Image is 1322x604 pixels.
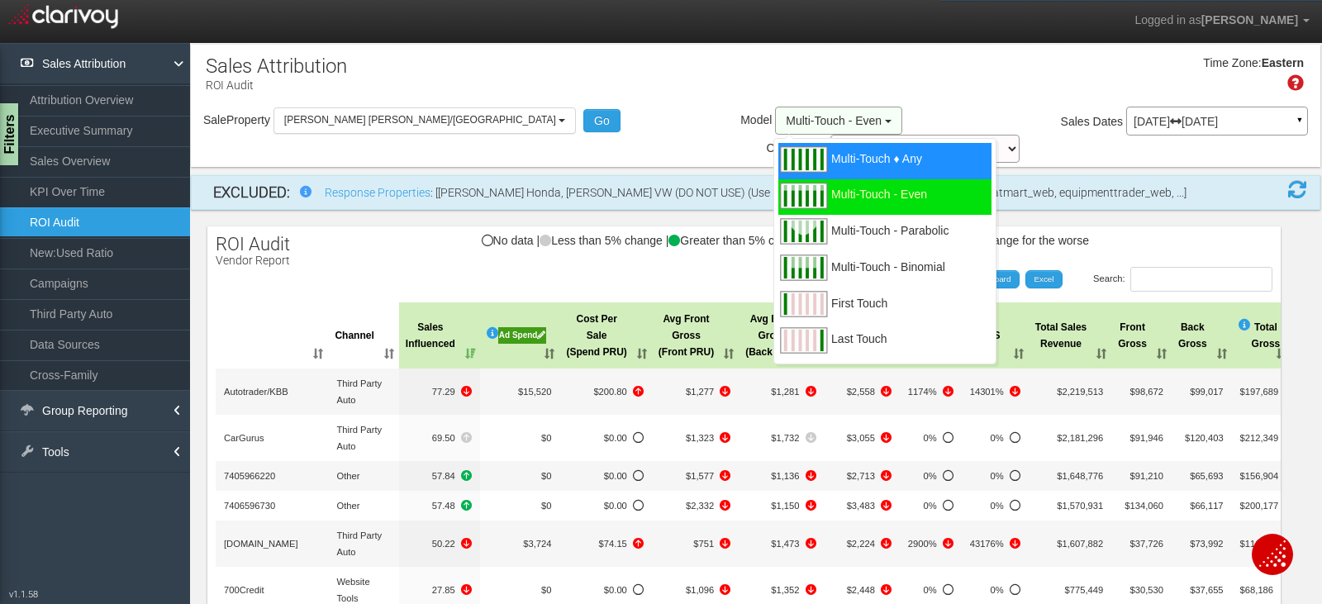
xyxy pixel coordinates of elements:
[523,539,551,549] span: $3,724
[970,497,1020,514] span: No Data to compare%
[778,324,828,357] img: lasttouch.svg
[908,497,953,514] span: No Data to compare%
[970,430,1020,446] span: No Data to compare%
[833,497,892,514] span: -835
[833,383,892,400] span: -923
[568,582,643,598] span: No Data to compare
[216,254,290,267] p: Vendor Report
[778,251,828,284] img: multitouchbinomial.svg
[908,430,953,446] span: No Data to compare%
[660,430,730,446] span: -720
[1197,55,1261,72] div: Time Zone:
[747,535,816,552] span: -75
[407,383,472,400] span: -6.16
[336,425,382,451] span: Third Party Auto
[216,302,328,369] th: : activate to sort column ascending
[1185,433,1224,443] span: $120,403
[831,339,887,359] span: Last Touch
[660,383,730,400] span: -390
[831,159,922,179] span: Multi-Touch ♦ Any
[325,185,1220,200] h2: ,
[1093,115,1124,128] span: Dates
[224,501,275,511] span: 7406596730
[1129,433,1163,443] span: $91,946
[1240,539,1279,549] span: $111,718
[328,302,398,369] th: Channel: activate to sort column ascending
[1065,585,1104,595] span: $775,449
[224,539,298,549] span: [DOMAIN_NAME]
[1292,111,1307,137] a: ▼
[786,114,882,127] span: Multi-Touch - Even
[1061,115,1090,128] span: Sales
[1057,501,1103,511] span: $1,570,931
[1232,302,1292,369] th: <i style="position:absolute;font-size:14px;z-index:100;color:#2f9fe0" tooltip="" data-toggle="pop...
[970,582,1020,598] span: No Data to compare%
[1190,471,1223,481] span: $65,693
[831,194,927,215] span: Multi-Touch - Even
[1262,55,1304,72] div: Eastern
[224,433,264,443] span: CarGurus
[206,72,347,93] p: ROI Audit
[778,143,828,176] img: multitouchany.svg
[908,582,953,598] span: No Data to compare%
[1134,116,1301,127] p: [DATE] [DATE]
[652,302,739,369] th: Avg FrontGross (Front PRU): activate to sort column ascending
[660,535,730,552] span: -1447
[224,387,288,397] span: Autotrader/KBB
[778,179,828,212] img: multitoucheven.svg
[833,430,892,446] span: -767
[970,535,1020,552] span: -2991%
[1252,319,1281,352] span: Total Gross
[1129,471,1163,481] span: $91,210
[908,383,953,400] span: -598%
[1190,387,1223,397] span: $99,017
[568,430,643,446] span: No Data to compare
[498,327,547,344] div: Ad Spend
[1057,387,1103,397] span: $2,219,513
[407,430,472,446] span: +1.63
[213,183,290,201] strong: EXCLUDED:
[1129,387,1163,397] span: $98,672
[407,497,472,514] span: +19.15
[224,471,275,481] span: 7405966220
[970,383,1020,400] span: -785%
[1093,267,1272,292] label: Search:
[833,468,892,484] span: -1280
[660,582,730,598] span: -100
[1190,501,1223,511] span: $66,117
[568,468,643,484] span: No Data to compare
[833,582,892,598] span: -726
[1034,274,1053,283] span: Excel
[336,471,359,481] span: Other
[336,501,359,511] span: Other
[541,501,551,511] span: $0
[660,497,730,514] span: -256
[833,535,892,552] span: -1522
[518,387,551,397] span: $15,520
[336,378,382,405] span: Third Party Auto
[739,302,824,369] th: Avg BackGross (Back PRU): activate to sort column ascending
[568,535,643,552] span: +6.07
[430,186,885,199] span: : [[PERSON_NAME] Honda, [PERSON_NAME] VW (DO NOT USE) (Use Property ID 48840), ...]
[407,582,472,598] span: -24.88
[1129,539,1163,549] span: $37,726
[908,535,953,552] span: -2503%
[1240,501,1279,511] span: $200,177
[1122,1,1322,40] a: Logged in as[PERSON_NAME]
[568,497,643,514] span: No Data to compare
[778,215,828,248] img: multitouchparabolic.svg
[1190,585,1223,595] span: $37,655
[747,383,816,400] span: -533
[972,186,1186,199] span: : [boatmart_web, equipmenttrader_web, ...]
[775,107,902,135] button: Multi-Touch - Even
[559,302,651,369] th: Cost Per Sale (Spend PRU): activate to sort column ascending
[778,288,828,321] img: firsttouch.svg
[1025,270,1063,288] a: Excel
[747,497,816,514] span: -580
[1240,471,1279,481] span: $156,904
[831,303,887,324] span: First Touch
[1240,387,1279,397] span: $197,689
[1240,585,1273,595] span: $68,186
[336,577,369,603] span: Website Tools
[325,186,430,199] a: Response Properties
